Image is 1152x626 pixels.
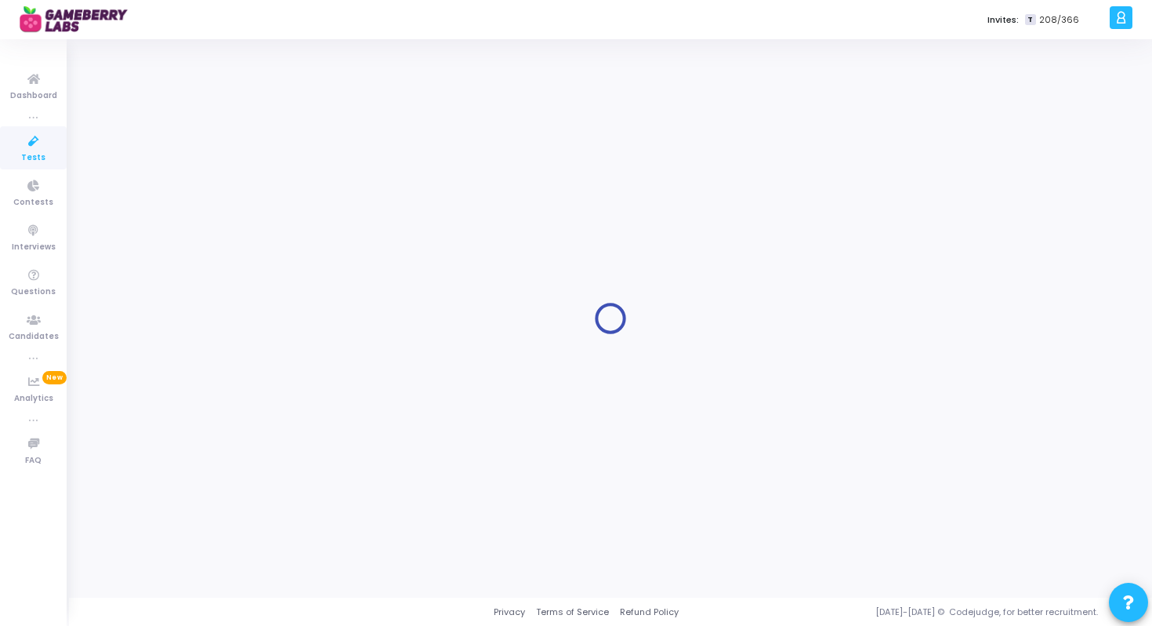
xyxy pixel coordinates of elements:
[9,330,59,344] span: Candidates
[620,606,679,619] a: Refund Policy
[14,392,53,406] span: Analytics
[25,454,42,468] span: FAQ
[20,4,137,35] img: logo
[1025,14,1035,26] span: T
[13,196,53,209] span: Contests
[1039,13,1079,27] span: 208/366
[42,371,67,384] span: New
[10,89,57,103] span: Dashboard
[11,286,56,299] span: Questions
[679,606,1132,619] div: [DATE]-[DATE] © Codejudge, for better recruitment.
[536,606,609,619] a: Terms of Service
[21,151,45,165] span: Tests
[494,606,525,619] a: Privacy
[987,13,1019,27] label: Invites:
[12,241,56,254] span: Interviews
